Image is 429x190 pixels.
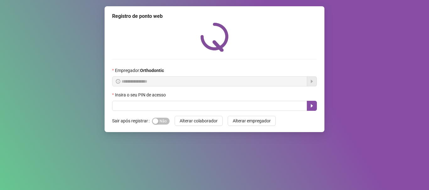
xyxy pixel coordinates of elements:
[112,116,152,126] label: Sair após registrar
[175,116,223,126] button: Alterar colaborador
[112,13,317,20] div: Registro de ponto web
[140,68,164,73] strong: Orthodontic
[233,117,271,124] span: Alterar empregador
[115,67,164,74] span: Empregador :
[200,23,229,52] img: QRPoint
[116,79,120,84] span: info-circle
[180,117,218,124] span: Alterar colaborador
[309,103,314,108] span: caret-right
[112,91,170,98] label: Insira o seu PIN de acesso
[228,116,276,126] button: Alterar empregador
